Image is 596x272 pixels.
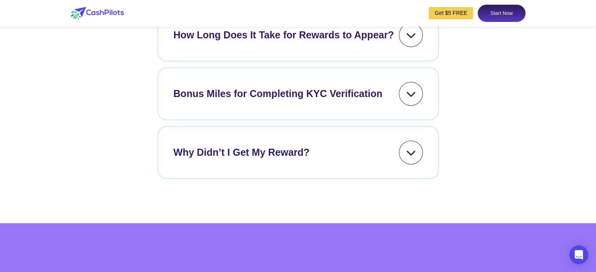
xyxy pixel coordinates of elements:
div: Bonus Miles for Completing KYC Verification [174,86,382,101]
div: Open Intercom Messenger [569,245,588,264]
a: Get $5 FREE [429,7,473,19]
a: Start Now [478,5,525,22]
img: logo [71,7,124,20]
div: Why Didn’t I Get My Reward? [174,145,310,160]
div: How Long Does It Take for Rewards to Appear? [174,28,394,43]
